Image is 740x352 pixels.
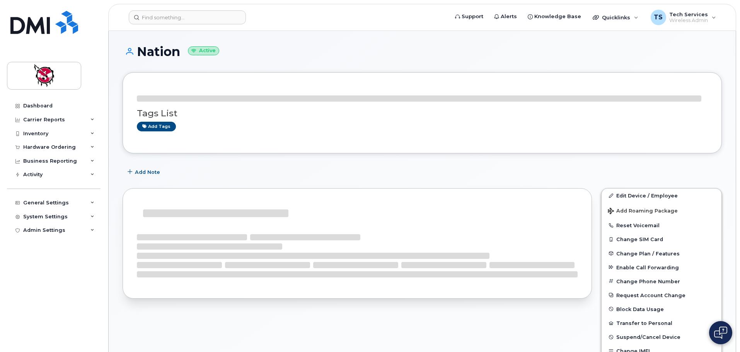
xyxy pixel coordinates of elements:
[135,168,160,176] span: Add Note
[602,218,721,232] button: Reset Voicemail
[616,264,679,270] span: Enable Call Forwarding
[616,334,680,340] span: Suspend/Cancel Device
[616,250,680,256] span: Change Plan / Features
[602,330,721,344] button: Suspend/Cancel Device
[123,165,167,179] button: Add Note
[602,202,721,218] button: Add Roaming Package
[602,232,721,246] button: Change SIM Card
[188,46,219,55] small: Active
[602,260,721,274] button: Enable Call Forwarding
[608,208,678,215] span: Add Roaming Package
[602,316,721,330] button: Transfer to Personal
[602,288,721,302] button: Request Account Change
[602,189,721,202] a: Edit Device / Employee
[137,122,176,131] a: Add tags
[602,247,721,260] button: Change Plan / Features
[137,109,708,118] h3: Tags List
[602,274,721,288] button: Change Phone Number
[602,302,721,316] button: Block Data Usage
[714,326,727,339] img: Open chat
[123,45,722,58] h1: Nation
